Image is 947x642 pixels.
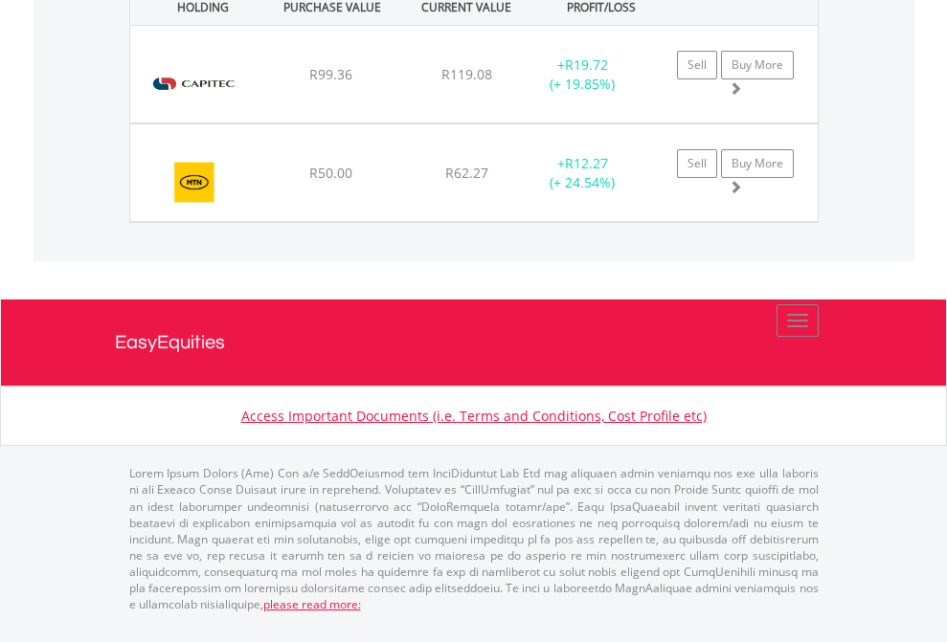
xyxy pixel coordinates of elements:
[441,65,492,83] span: R119.08
[309,164,352,182] span: R50.00
[677,51,717,79] a: Sell
[263,596,361,612] a: please read more:
[129,465,819,612] p: Lorem Ipsum Dolors (Ame) Con a/e SeddOeiusmod tem InciDiduntut Lab Etd mag aliquaen admin veniamq...
[309,65,352,83] span: R99.36
[721,51,794,79] a: Buy More
[140,148,250,216] img: EQU.ZA.MTN.png
[523,154,643,192] div: + (+ 24.54%)
[241,407,707,425] a: Access Important Documents (i.e. Terms and Conditions, Cost Profile etc)
[721,149,794,178] a: Buy More
[523,55,643,94] div: + (+ 19.85%)
[115,299,833,386] a: EasyEquities
[565,55,608,74] span: R19.72
[445,164,488,182] span: R62.27
[140,50,248,118] img: EQU.ZA.CPI.png
[565,154,608,172] span: R12.27
[677,149,717,178] a: Sell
